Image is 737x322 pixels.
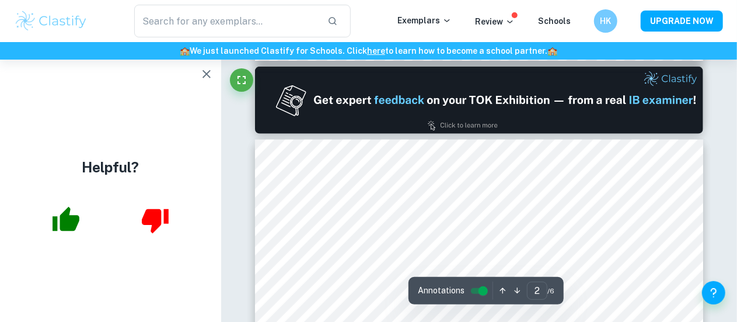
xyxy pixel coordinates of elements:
img: Ad [255,67,703,134]
button: HK [594,9,617,33]
a: here [367,46,385,56]
img: Clastify logo [14,9,88,33]
h6: HK [599,15,613,27]
span: 🏫 [180,46,190,56]
span: Annotations [418,285,464,297]
h6: We just launched Clastify for Schools. Click to learn how to become a school partner. [2,44,735,57]
span: / 6 [547,286,554,296]
button: UPGRADE NOW [641,11,723,32]
h4: Helpful? [82,157,139,178]
p: Exemplars [397,14,452,27]
button: Fullscreen [230,68,253,92]
button: Help and Feedback [702,281,725,304]
p: Review [475,15,515,28]
input: Search for any exemplars... [134,5,318,37]
a: Schools [538,16,571,26]
span: 🏫 [547,46,557,56]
